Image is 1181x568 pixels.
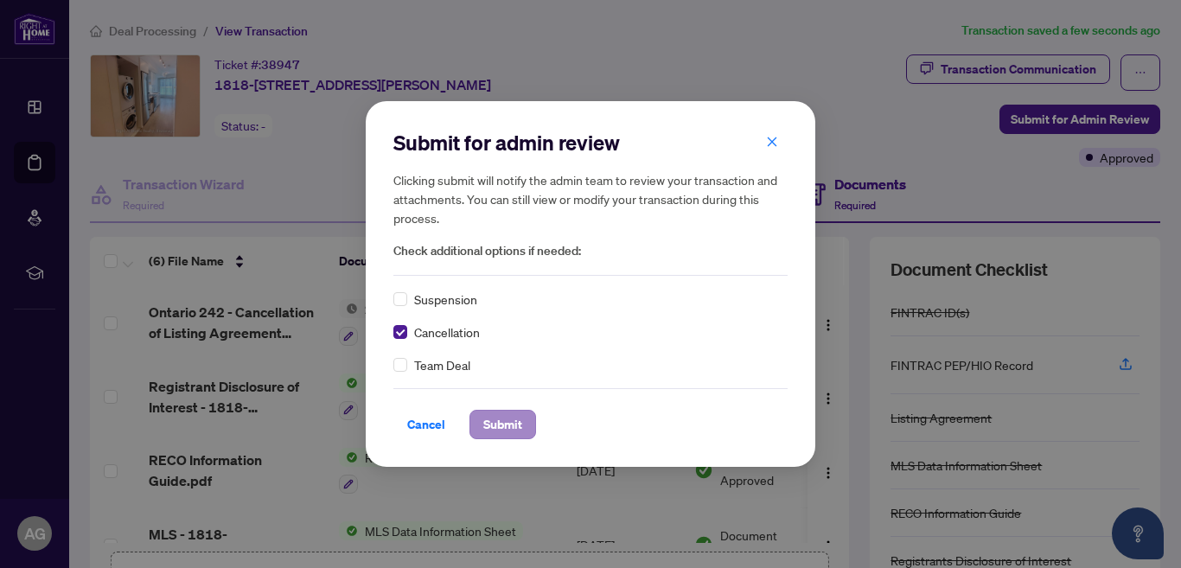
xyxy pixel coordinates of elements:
h2: Submit for admin review [393,129,788,156]
span: Suspension [414,290,477,309]
span: Submit [483,411,522,438]
button: Cancel [393,410,459,439]
span: Team Deal [414,355,470,374]
button: Submit [469,410,536,439]
span: Check additional options if needed: [393,241,788,261]
h5: Clicking submit will notify the admin team to review your transaction and attachments. You can st... [393,170,788,227]
span: close [766,136,778,148]
span: Cancellation [414,322,480,341]
span: Cancel [407,411,445,438]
